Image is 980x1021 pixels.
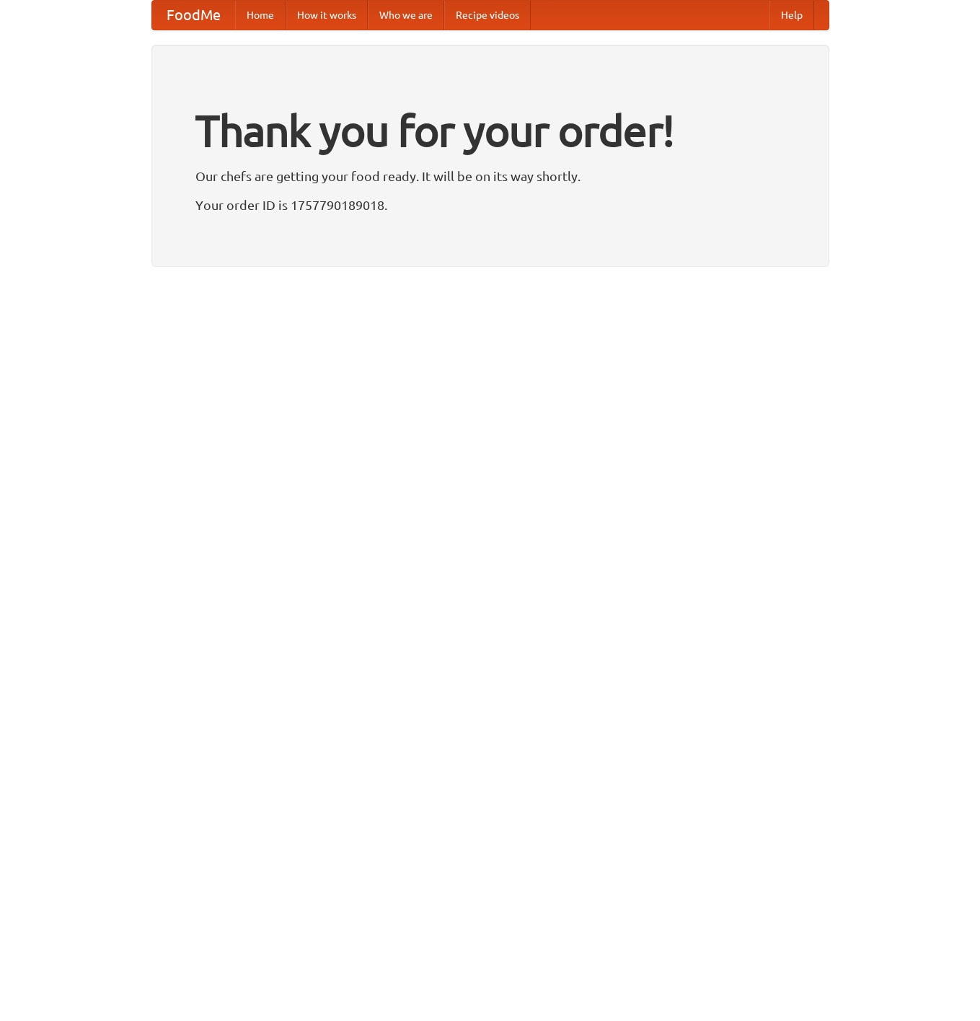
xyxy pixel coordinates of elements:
a: Who we are [368,1,444,30]
p: Your order ID is 1757790189018. [195,194,785,216]
a: Recipe videos [444,1,531,30]
p: Our chefs are getting your food ready. It will be on its way shortly. [195,165,785,187]
a: Help [769,1,814,30]
h1: Thank you for your order! [195,96,785,165]
a: How it works [286,1,368,30]
a: FoodMe [152,1,235,30]
a: Home [235,1,286,30]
